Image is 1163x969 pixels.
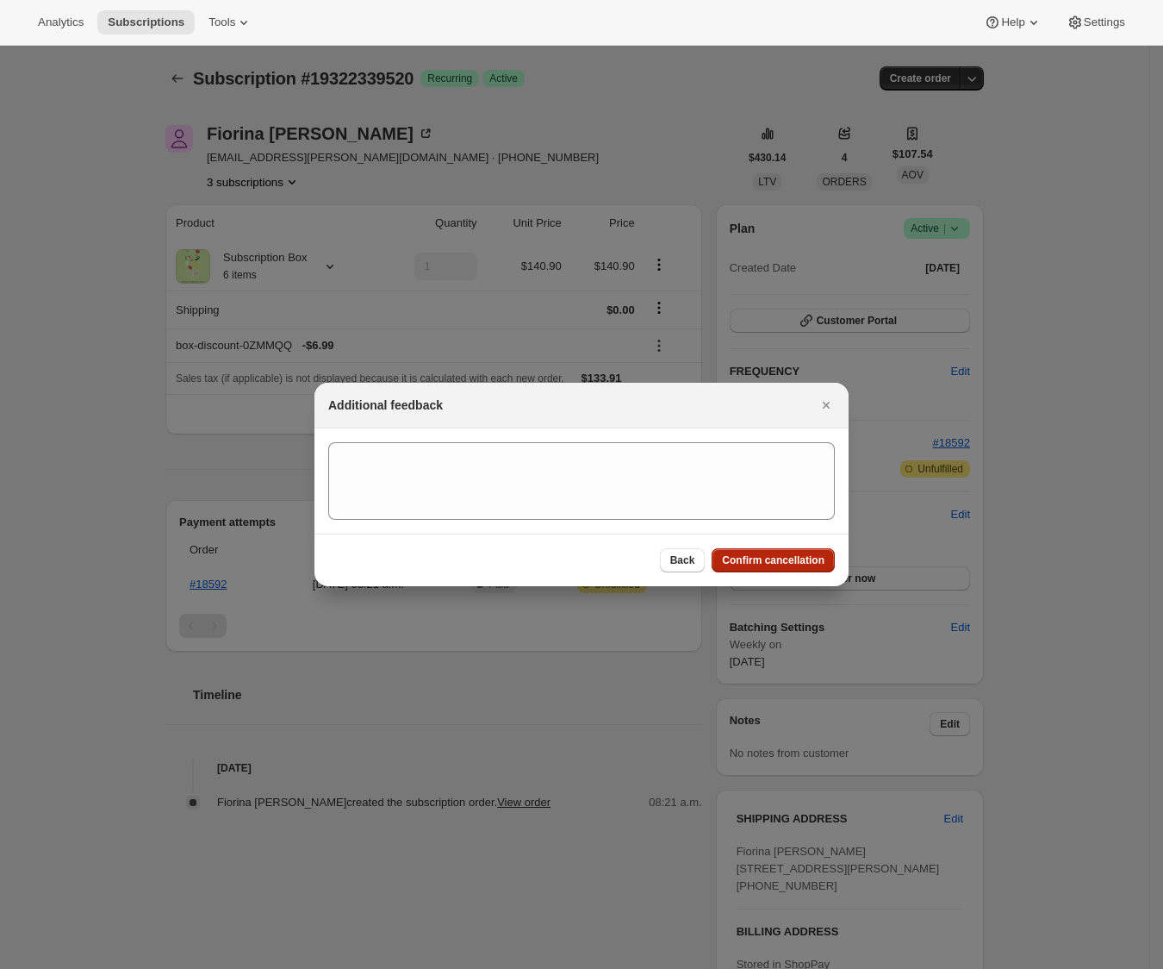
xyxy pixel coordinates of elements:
button: Back [660,548,706,572]
h2: Additional feedback [328,397,443,414]
button: Analytics [28,10,94,34]
span: Analytics [38,16,84,29]
span: Help [1001,16,1024,29]
button: Confirm cancellation [712,548,835,572]
span: Subscriptions [108,16,184,29]
button: Subscriptions [97,10,195,34]
span: Confirm cancellation [722,553,824,567]
button: Close [814,393,838,417]
button: Tools [198,10,263,34]
button: Settings [1056,10,1135,34]
span: Tools [208,16,235,29]
span: Back [670,553,695,567]
button: Help [973,10,1052,34]
span: Settings [1084,16,1125,29]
